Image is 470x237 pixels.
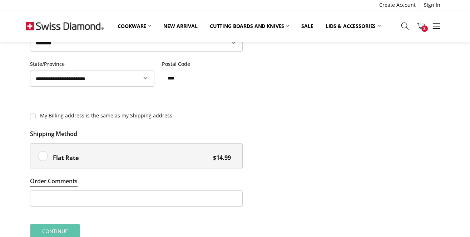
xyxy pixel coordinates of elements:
a: New arrival [157,18,203,34]
a: Cookware [112,18,157,34]
label: State/Province [30,60,155,68]
span: $14.99 [209,154,231,162]
a: Sale [295,18,319,34]
label: Postal Code [162,60,242,68]
a: Lids & Accessories [320,18,387,34]
img: Free Shipping On Every Order [26,10,104,42]
a: Top Sellers [387,18,430,34]
span: 2 [421,25,428,32]
span: Flat Rate [53,154,209,162]
a: 2 [413,17,429,35]
label: My Billing address is the same as my Shipping address [30,112,243,119]
legend: Shipping Method [30,130,77,139]
a: Cutting boards and knives [204,18,296,34]
legend: Order Comments [30,177,78,187]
